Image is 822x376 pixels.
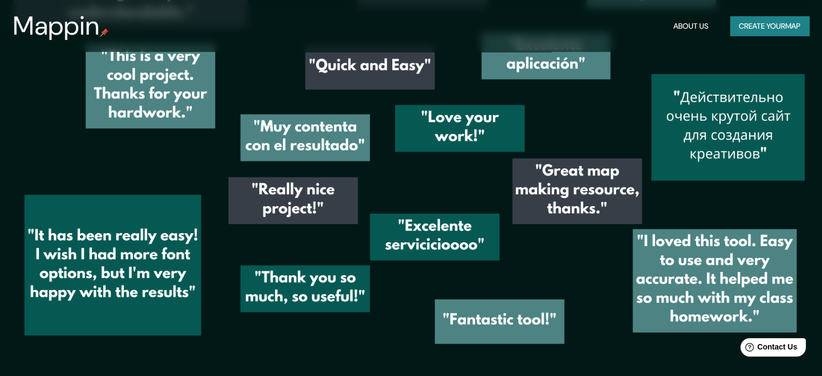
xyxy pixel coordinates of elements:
button: About Us [669,16,713,36]
button: Create yourmap [730,16,809,36]
h3: Mappin [13,11,100,41]
img: mappin-pin [100,28,109,37]
iframe: Help widget launcher [726,334,810,364]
